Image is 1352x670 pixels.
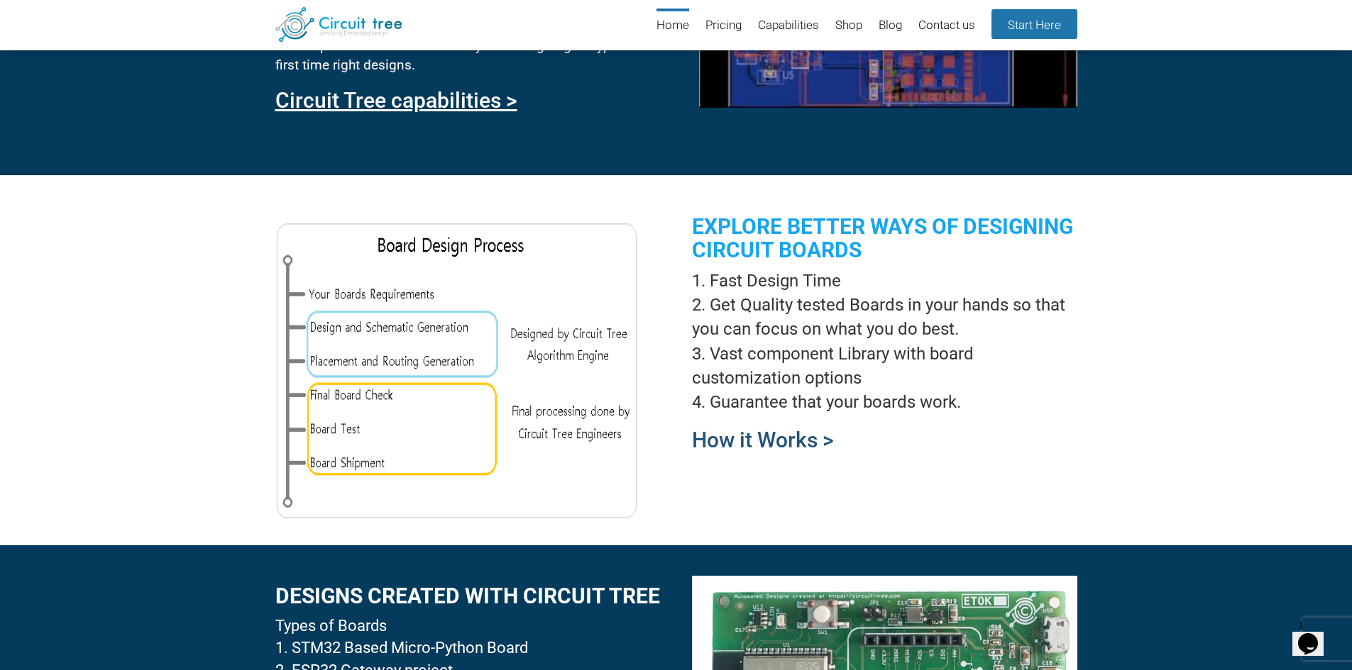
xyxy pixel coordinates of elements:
li: Fast Design Time [692,269,1077,293]
li: Guarantee that your boards work. [692,390,1077,414]
a: Start Here [991,9,1077,39]
a: How it Works > [692,428,834,452]
li: STM32 Based Micro-Python Board [275,637,660,659]
h2: DesignS created with circuit tree [275,584,660,608]
a: Pricing [705,9,742,43]
a: Capabilities [758,9,819,43]
li: Vast component Library with board customization options [692,342,1077,391]
li: Get Quality tested Boards in your hands so that you can focus on what you do best. [692,293,1077,342]
a: Home [656,9,689,43]
a: Blog [879,9,902,43]
h2: Explore better ways of designing circuit boards [692,215,1077,262]
a: Shop [835,9,862,43]
iframe: chat widget [1292,613,1338,656]
a: Contact us [918,9,975,43]
a: Circuit Tree capabilities > [275,88,517,113]
img: Circuit Tree [275,7,402,42]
